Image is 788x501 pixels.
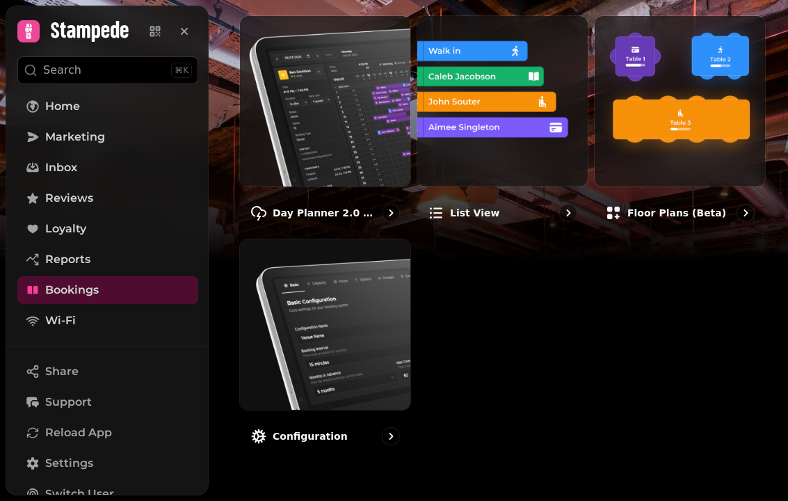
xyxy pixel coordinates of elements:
[384,206,398,220] svg: go to
[17,358,198,385] button: Share
[273,429,348,443] p: Configuration
[171,63,192,78] div: ⌘K
[627,206,726,220] p: Floor Plans (beta)
[239,15,411,233] a: Day Planner 2.0 ⚡ (Beta)Day Planner 2.0 ⚡ (Beta)
[240,239,410,410] img: Configuration
[43,62,81,79] p: Search
[45,424,112,441] span: Reload App
[45,312,76,329] span: Wi-Fi
[595,16,765,186] img: Floor Plans (beta)
[384,429,398,443] svg: go to
[739,206,753,220] svg: go to
[240,16,410,186] img: Day Planner 2.0 ⚡ (Beta)
[273,206,376,220] p: Day Planner 2.0 ⚡ (Beta)
[594,15,766,233] a: Floor Plans (beta)Floor Plans (beta)
[45,159,77,176] span: Inbox
[45,394,92,411] span: Support
[417,15,588,233] a: List viewList view
[17,246,198,273] a: Reports
[239,239,411,456] a: ConfigurationConfiguration
[17,215,198,243] a: Loyalty
[45,363,79,380] span: Share
[450,206,499,220] p: List view
[17,93,198,120] a: Home
[45,251,90,268] span: Reports
[17,276,198,304] a: Bookings
[17,307,198,335] a: Wi-Fi
[45,221,86,237] span: Loyalty
[17,56,198,84] button: Search⌘K
[45,98,80,115] span: Home
[417,16,588,186] img: List view
[45,129,105,145] span: Marketing
[45,455,93,472] span: Settings
[45,190,93,207] span: Reviews
[17,184,198,212] a: Reviews
[17,154,198,182] a: Inbox
[17,419,198,447] button: Reload App
[17,388,198,416] button: Support
[17,450,198,477] a: Settings
[17,123,198,151] a: Marketing
[45,282,99,299] span: Bookings
[561,206,575,220] svg: go to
